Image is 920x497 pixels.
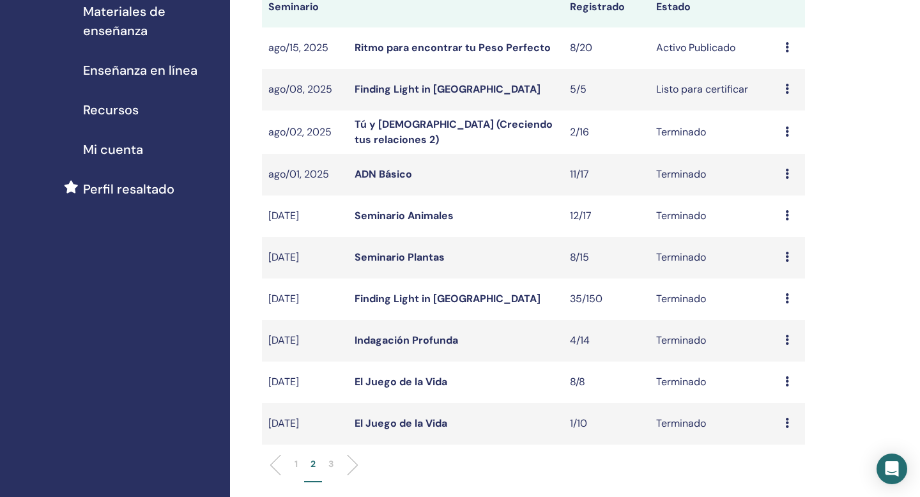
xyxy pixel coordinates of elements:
[262,237,348,279] td: [DATE]
[355,250,445,264] a: Seminario Plantas
[563,154,650,195] td: 11/17
[650,27,779,69] td: Activo Publicado
[262,154,348,195] td: ago/01, 2025
[262,362,348,403] td: [DATE]
[262,320,348,362] td: [DATE]
[355,375,447,388] a: El Juego de la Vida
[295,457,298,471] p: 1
[650,237,779,279] td: Terminado
[262,111,348,154] td: ago/02, 2025
[262,403,348,445] td: [DATE]
[355,41,551,54] a: Ritmo para encontrar tu Peso Perfecto
[83,61,197,80] span: Enseñanza en línea
[650,195,779,237] td: Terminado
[877,454,907,484] div: Open Intercom Messenger
[355,292,540,305] a: Finding Light in [GEOGRAPHIC_DATA]
[563,362,650,403] td: 8/8
[355,209,454,222] a: Seminario Animales
[262,69,348,111] td: ago/08, 2025
[355,417,447,430] a: El Juego de la Vida
[355,82,540,96] a: Finding Light in [GEOGRAPHIC_DATA]
[650,279,779,320] td: Terminado
[650,403,779,445] td: Terminado
[355,333,458,347] a: Indagación Profunda
[563,320,650,362] td: 4/14
[563,195,650,237] td: 12/17
[83,100,139,119] span: Recursos
[563,279,650,320] td: 35/150
[563,237,650,279] td: 8/15
[83,140,143,159] span: Mi cuenta
[563,111,650,154] td: 2/16
[563,403,650,445] td: 1/10
[355,167,412,181] a: ADN Básico
[650,320,779,362] td: Terminado
[563,69,650,111] td: 5/5
[83,180,174,199] span: Perfil resaltado
[650,362,779,403] td: Terminado
[563,27,650,69] td: 8/20
[262,279,348,320] td: [DATE]
[262,27,348,69] td: ago/15, 2025
[355,118,553,146] a: Tú y [DEMOGRAPHIC_DATA] (Creciendo tus relaciones 2)
[310,457,316,471] p: 2
[650,154,779,195] td: Terminado
[650,69,779,111] td: Listo para certificar
[328,457,333,471] p: 3
[262,195,348,237] td: [DATE]
[650,111,779,154] td: Terminado
[83,2,220,40] span: Materiales de enseñanza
